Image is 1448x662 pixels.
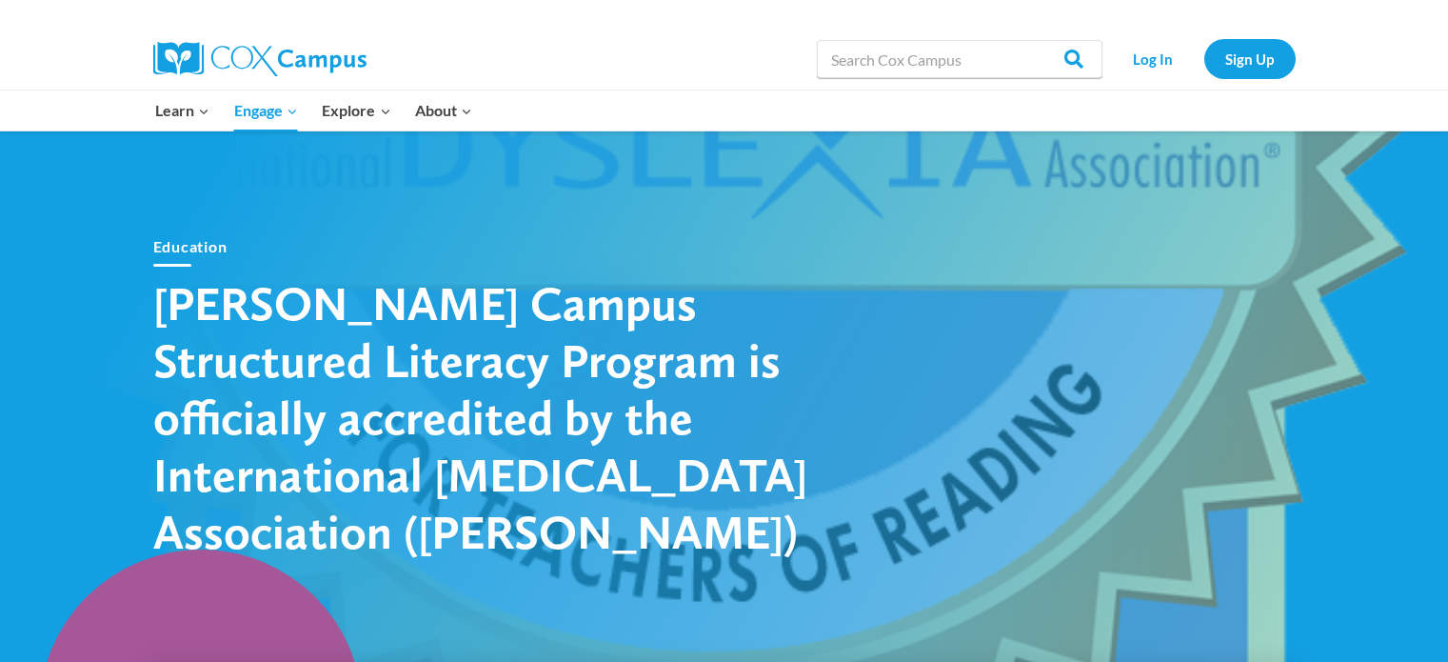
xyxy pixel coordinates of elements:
nav: Secondary Navigation [1112,39,1296,78]
input: Search Cox Campus [817,40,1102,78]
span: Learn [155,98,209,123]
a: Education [153,237,228,255]
h1: [PERSON_NAME] Campus Structured Literacy Program is officially accredited by the International [M... [153,274,820,560]
a: Log In [1112,39,1195,78]
span: Explore [322,98,390,123]
span: Engage [234,98,298,123]
a: Sign Up [1204,39,1296,78]
img: Cox Campus [153,42,367,76]
span: About [415,98,472,123]
nav: Primary Navigation [144,90,485,130]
